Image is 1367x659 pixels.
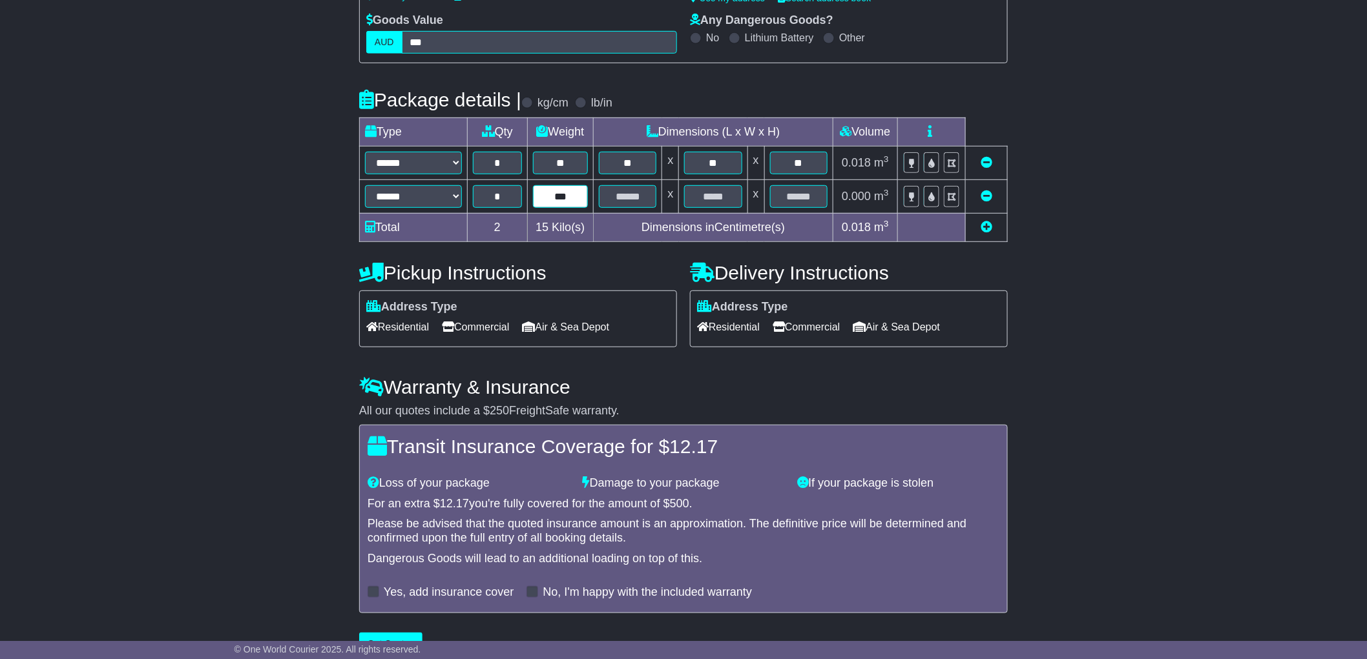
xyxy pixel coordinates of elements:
[359,633,423,655] button: Get Quotes
[662,146,679,179] td: x
[690,262,1008,283] h4: Delivery Instructions
[360,117,468,146] td: Type
[537,96,569,110] label: kg/cm
[368,517,999,545] div: Please be advised that the quoted insurance amount is an approximation. The definitive price will...
[366,300,457,314] label: Address Type
[468,213,528,241] td: 2
[576,476,791,491] div: Damage to your package
[697,317,760,337] span: Residential
[706,32,719,44] label: No
[591,96,612,110] label: lb/in
[527,213,594,241] td: Kilo(s)
[884,188,889,198] sup: 3
[368,552,999,566] div: Dangerous Goods will lead to an additional loading on top of this.
[697,300,788,314] label: Address Type
[747,146,764,179] td: x
[368,436,999,457] h4: Transit Insurance Coverage for $
[366,14,443,28] label: Goods Value
[981,221,992,234] a: Add new item
[594,117,833,146] td: Dimensions (L x W x H)
[874,190,889,203] span: m
[527,117,594,146] td: Weight
[690,14,833,28] label: Any Dangerous Goods?
[536,221,548,234] span: 15
[368,497,999,511] div: For an extra $ you're fully covered for the amount of $ .
[490,404,509,417] span: 250
[842,156,871,169] span: 0.018
[874,221,889,234] span: m
[235,644,421,654] span: © One World Courier 2025. All rights reserved.
[440,497,469,510] span: 12.17
[791,476,1006,491] div: If your package is stolen
[842,221,871,234] span: 0.018
[662,179,679,213] td: x
[594,213,833,241] td: Dimensions in Centimetre(s)
[359,404,1008,418] div: All our quotes include a $ FreightSafe warranty.
[747,179,764,213] td: x
[361,476,576,491] div: Loss of your package
[745,32,814,44] label: Lithium Battery
[884,154,889,164] sup: 3
[384,585,514,600] label: Yes, add insurance cover
[670,497,689,510] span: 500
[359,89,521,110] h4: Package details |
[523,317,610,337] span: Air & Sea Depot
[360,213,468,241] td: Total
[773,317,840,337] span: Commercial
[669,436,718,457] span: 12.17
[359,376,1008,398] h4: Warranty & Insurance
[359,262,677,283] h4: Pickup Instructions
[839,32,865,44] label: Other
[366,317,429,337] span: Residential
[884,219,889,228] sup: 3
[442,317,509,337] span: Commercial
[853,317,941,337] span: Air & Sea Depot
[468,117,528,146] td: Qty
[543,585,752,600] label: No, I'm happy with the included warranty
[981,156,992,169] a: Remove this item
[833,117,897,146] td: Volume
[842,190,871,203] span: 0.000
[874,156,889,169] span: m
[366,31,402,54] label: AUD
[981,190,992,203] a: Remove this item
